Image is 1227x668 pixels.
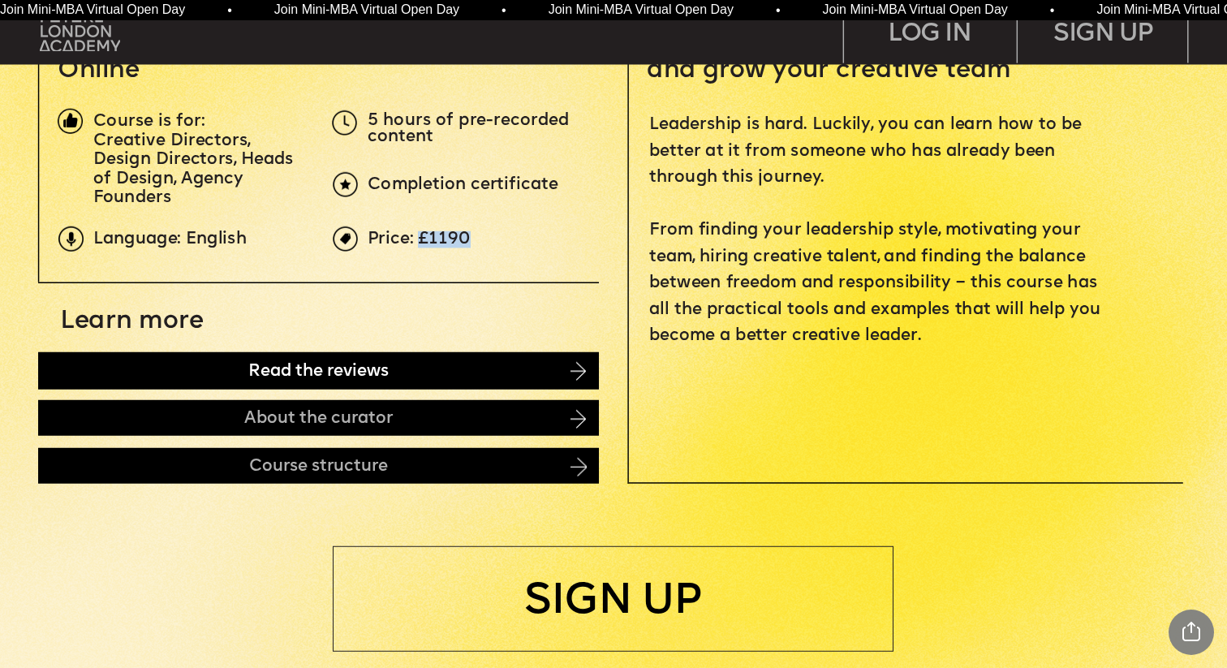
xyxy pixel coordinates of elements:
img: image-14cb1b2c-41b0-4782-8715-07bdb6bd2f06.png [570,361,586,381]
span: Course is for: [93,114,204,129]
span: • [226,4,231,17]
span: • [775,4,780,17]
span: Language: English [93,231,247,246]
img: upload-5dcb7aea-3d7f-4093-a867-f0427182171d.png [332,110,357,135]
span: Price: £1190 [368,231,471,246]
span: • [1049,4,1054,17]
img: upload-969c61fd-ea08-4d05-af36-d273f2608f5e.png [333,226,358,252]
img: image-d430bf59-61f2-4e83-81f2-655be665a85d.png [570,409,586,429]
span: Creative Directors, Design Directors, Heads of Design, Agency Founders [93,132,298,205]
img: image-1fa7eedb-a71f-428c-a033-33de134354ef.png [58,109,83,134]
span: Leadership is hard. Luckily, you can learn how to be better at it from someone who has already be... [649,118,1106,344]
span: Learn more [60,308,204,334]
span: 5 hours of pre-recorded content [368,112,574,144]
span: Completion certificate [368,177,558,192]
img: upload-bfdffa89-fac7-4f57-a443-c7c39906ba42.png [40,11,120,51]
img: upload-6b0d0326-a6ce-441c-aac1-c2ff159b353e.png [333,172,358,197]
span: • [501,4,506,17]
img: image-ebac62b4-e37e-4ca8-99fd-bb379c720805.png [570,458,588,477]
div: Share [1169,610,1214,655]
span: Online [58,58,139,84]
img: upload-9eb2eadd-7bf9-4b2b-b585-6dd8b9275b41.png [58,226,84,252]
